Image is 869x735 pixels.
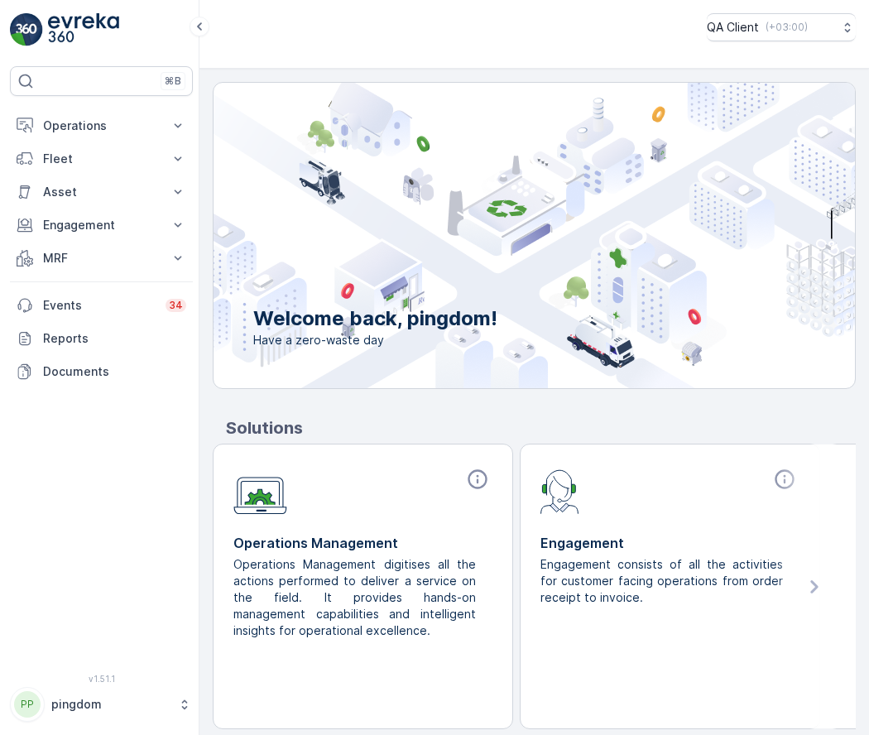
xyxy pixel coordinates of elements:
img: module-icon [233,468,287,515]
img: city illustration [139,83,855,388]
p: Welcome back, pingdom! [253,305,497,332]
button: QA Client(+03:00) [707,13,856,41]
p: Documents [43,363,186,380]
a: Events34 [10,289,193,322]
p: Operations Management [233,533,492,553]
img: logo_light-DOdMpM7g.png [48,13,119,46]
p: Reports [43,330,186,347]
img: logo [10,13,43,46]
p: Events [43,297,156,314]
p: Asset [43,184,160,200]
img: module-icon [540,468,579,514]
p: MRF [43,250,160,267]
button: Asset [10,175,193,209]
span: v 1.51.1 [10,674,193,684]
button: PPpingdom [10,687,193,722]
button: MRF [10,242,193,275]
span: Have a zero-waste day [253,332,497,348]
a: Documents [10,355,193,388]
p: ⌘B [165,74,181,88]
p: QA Client [707,19,759,36]
p: Operations [43,118,160,134]
button: Operations [10,109,193,142]
p: Engagement consists of all the activities for customer facing operations from order receipt to in... [540,556,786,606]
a: Reports [10,322,193,355]
button: Engagement [10,209,193,242]
button: Fleet [10,142,193,175]
p: ( +03:00 ) [766,21,808,34]
p: Engagement [540,533,799,553]
p: 34 [169,299,183,312]
p: Engagement [43,217,160,233]
div: PP [14,691,41,718]
p: Operations Management digitises all the actions performed to deliver a service on the field. It p... [233,556,479,639]
p: Fleet [43,151,160,167]
p: Solutions [226,416,856,440]
p: pingdom [51,696,170,713]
